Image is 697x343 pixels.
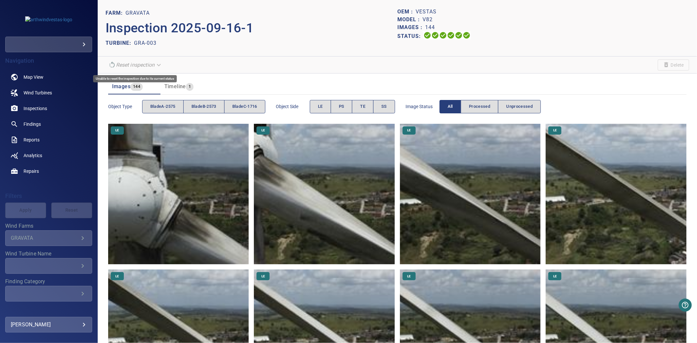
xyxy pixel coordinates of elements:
[5,279,92,284] label: Finding Category
[112,83,130,90] span: Images
[658,59,689,71] span: Unable to delete the inspection due to its current status
[439,31,447,39] svg: Selecting 100%
[164,83,186,90] span: Timeline
[183,100,224,113] button: bladeB-2573
[360,103,365,110] span: TE
[24,74,43,80] span: Map View
[111,274,123,279] span: LE
[463,31,471,39] svg: Classification 100%
[224,100,265,113] button: bladeC-1716
[134,39,157,47] p: GRA-003
[24,121,41,127] span: Findings
[5,258,92,274] div: Wind Turbine Name
[5,116,92,132] a: findings noActive
[5,223,92,229] label: Wind Farms
[232,103,257,110] span: bladeC-1716
[25,16,72,23] img: arthwindvestas-logo
[150,103,175,110] span: bladeA-2575
[111,128,123,133] span: LE
[461,100,498,113] button: Processed
[5,286,92,302] div: Finding Category
[186,83,193,90] span: 1
[5,37,92,52] div: arthwindvestas
[431,31,439,39] svg: Data Formatted 100%
[24,137,40,143] span: Reports
[423,16,433,24] p: V82
[106,9,125,17] p: FARM:
[440,100,461,113] button: All
[416,8,437,16] p: Vestas
[5,193,92,199] h4: Filters
[130,83,143,90] span: 144
[381,103,387,110] span: SS
[339,103,344,110] span: PS
[5,57,92,64] h4: Navigation
[506,103,533,110] span: Unprocessed
[403,274,415,279] span: LE
[549,128,561,133] span: LE
[447,31,455,39] svg: ML Processing 100%
[331,100,353,113] button: PS
[142,100,184,113] button: bladeA-2575
[24,90,52,96] span: Wind Turbines
[11,235,79,241] div: GRAVATA
[425,24,435,31] p: 144
[11,319,87,330] div: [PERSON_NAME]
[455,31,463,39] svg: Matching 100%
[310,100,331,113] button: LE
[24,152,42,159] span: Analytics
[5,132,92,148] a: reports noActive
[5,163,92,179] a: repairs noActive
[5,69,92,85] a: map noActive
[397,24,425,31] p: Images :
[397,31,423,41] p: Status:
[469,103,490,110] span: Processed
[423,31,431,39] svg: Uploading 100%
[397,16,423,24] p: Model :
[5,85,92,101] a: windturbines noActive
[498,100,541,113] button: Unprocessed
[373,100,395,113] button: SS
[108,103,142,110] span: Object type
[5,230,92,246] div: Wind Farms
[142,100,265,113] div: objectType
[24,105,47,112] span: Inspections
[276,103,310,110] span: Object Side
[403,128,415,133] span: LE
[106,18,397,38] p: Inspection 2025-09-16-1
[448,103,453,110] span: All
[116,62,155,68] em: Reset inspection
[257,274,269,279] span: LE
[106,59,165,71] div: Reset inspection
[310,100,395,113] div: objectSide
[5,148,92,163] a: analytics noActive
[106,39,134,47] p: TURBINE:
[440,100,541,113] div: imageStatus
[318,103,323,110] span: LE
[257,128,269,133] span: LE
[549,274,561,279] span: LE
[397,8,416,16] p: OEM :
[191,103,216,110] span: bladeB-2573
[5,251,92,256] label: Wind Turbine Name
[5,101,92,116] a: inspections noActive
[125,9,150,17] p: GRAVATA
[352,100,373,113] button: TE
[24,168,39,174] span: Repairs
[406,103,440,110] span: Image Status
